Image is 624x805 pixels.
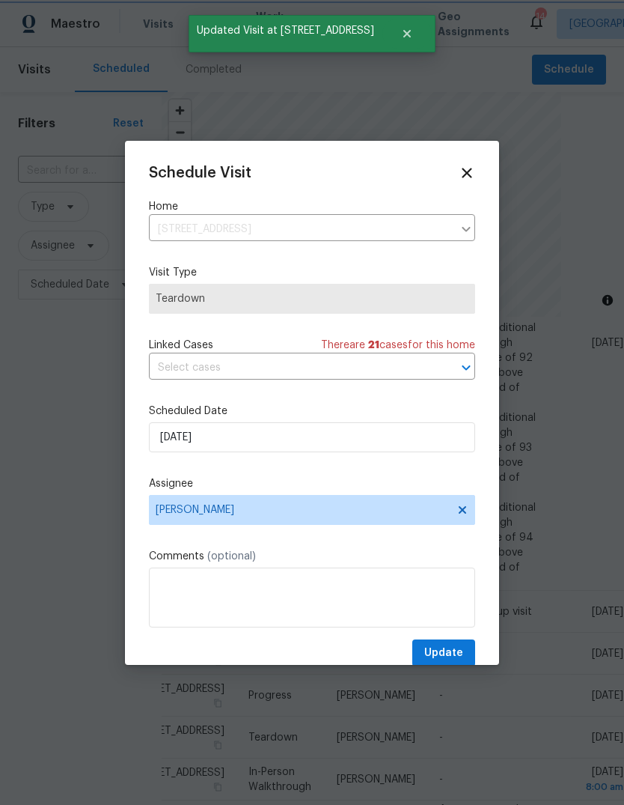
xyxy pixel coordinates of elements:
[368,340,379,350] span: 21
[207,551,256,562] span: (optional)
[382,19,432,49] button: Close
[149,199,475,214] label: Home
[149,218,453,241] input: Enter in an address
[149,549,475,564] label: Comments
[412,640,475,667] button: Update
[149,476,475,491] label: Assignee
[456,357,477,378] button: Open
[149,422,475,452] input: M/D/YYYY
[189,15,382,46] span: Updated Visit at [STREET_ADDRESS]
[149,165,251,180] span: Schedule Visit
[149,265,475,280] label: Visit Type
[149,338,213,353] span: Linked Cases
[156,504,449,516] span: [PERSON_NAME]
[149,356,433,380] input: Select cases
[459,165,475,181] span: Close
[424,644,463,663] span: Update
[156,291,468,306] span: Teardown
[149,404,475,419] label: Scheduled Date
[321,338,475,353] span: There are case s for this home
